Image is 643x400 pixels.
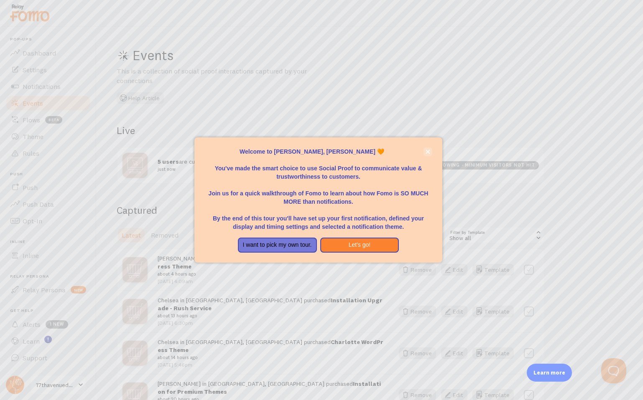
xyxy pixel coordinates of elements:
[204,181,432,206] p: Join us for a quick walkthrough of Fomo to learn about how Fomo is SO MUCH MORE than notifications.
[204,147,432,156] p: Welcome to [PERSON_NAME], [PERSON_NAME] 🧡
[238,238,317,253] button: I want to pick my own tour.
[204,156,432,181] p: You've made the smart choice to use Social Proof to communicate value & trustworthiness to custom...
[204,206,432,231] p: By the end of this tour you'll have set up your first notification, defined your display and timi...
[194,137,442,263] div: Welcome to Fomo, Kate Johannson 🧡You&amp;#39;ve made the smart choice to use Social Proof to comm...
[424,147,432,156] button: close,
[533,369,565,377] p: Learn more
[527,364,572,382] div: Learn more
[320,238,399,253] button: Let's go!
